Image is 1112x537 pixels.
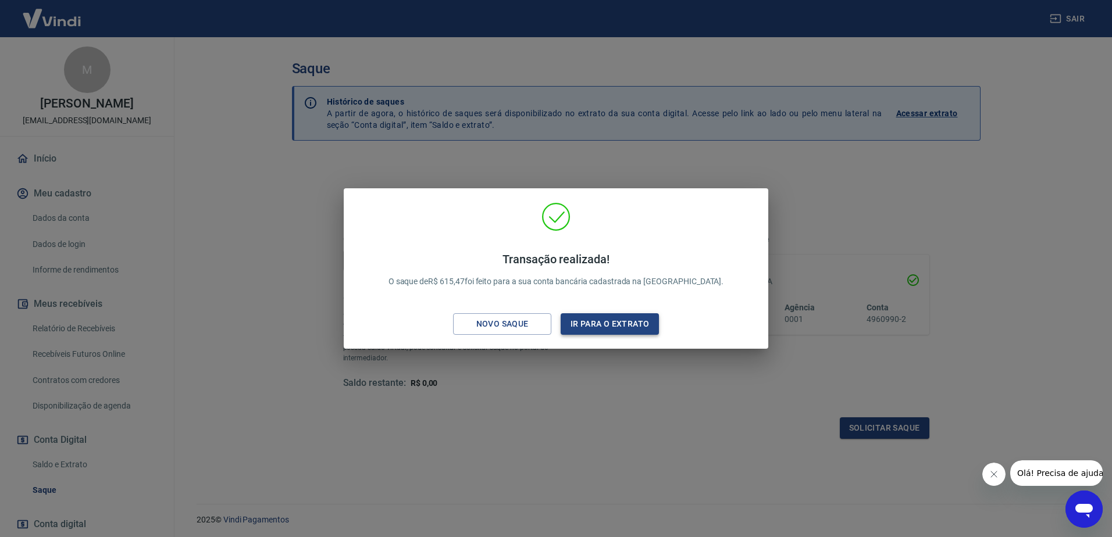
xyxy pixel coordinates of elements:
[982,463,1006,486] iframe: Fechar mensagem
[561,313,659,335] button: Ir para o extrato
[389,252,724,266] h4: Transação realizada!
[1010,460,1103,486] iframe: Mensagem da empresa
[389,252,724,288] p: O saque de R$ 615,47 foi feito para a sua conta bancária cadastrada na [GEOGRAPHIC_DATA].
[453,313,551,335] button: Novo saque
[462,317,543,331] div: Novo saque
[7,8,98,17] span: Olá! Precisa de ajuda?
[1065,491,1103,528] iframe: Botão para abrir a janela de mensagens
